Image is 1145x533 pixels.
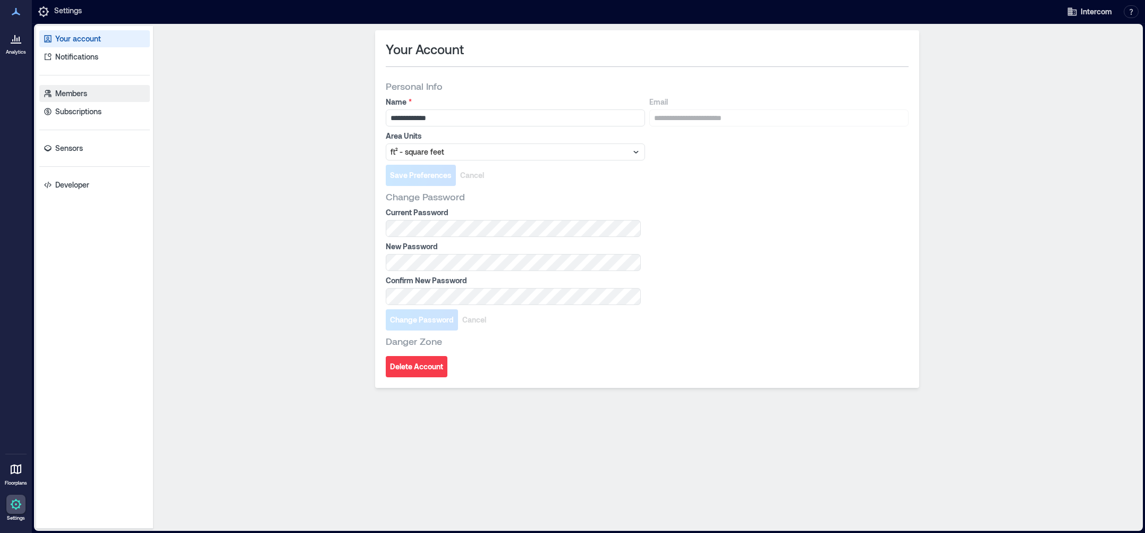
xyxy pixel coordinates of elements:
[1081,6,1112,17] span: Intercom
[460,170,484,181] span: Cancel
[39,48,150,65] a: Notifications
[55,180,89,190] p: Developer
[462,315,486,325] span: Cancel
[39,103,150,120] a: Subscriptions
[456,165,488,186] button: Cancel
[55,52,98,62] p: Notifications
[54,5,82,18] p: Settings
[386,165,456,186] button: Save Preferences
[7,515,25,521] p: Settings
[386,131,643,141] label: Area Units
[386,41,464,58] span: Your Account
[458,309,490,331] button: Cancel
[649,97,906,107] label: Email
[55,33,101,44] p: Your account
[386,275,639,286] label: Confirm New Password
[386,309,458,331] button: Change Password
[390,361,443,372] span: Delete Account
[386,241,639,252] label: New Password
[55,143,83,154] p: Sensors
[386,335,442,348] span: Danger Zone
[3,26,29,58] a: Analytics
[386,80,443,92] span: Personal Info
[55,106,101,117] p: Subscriptions
[386,356,447,377] button: Delete Account
[39,85,150,102] a: Members
[39,30,150,47] a: Your account
[39,176,150,193] a: Developer
[39,140,150,157] a: Sensors
[1064,3,1115,20] button: Intercom
[6,49,26,55] p: Analytics
[5,480,27,486] p: Floorplans
[2,456,30,489] a: Floorplans
[3,492,29,524] a: Settings
[390,170,452,181] span: Save Preferences
[390,315,454,325] span: Change Password
[386,190,465,203] span: Change Password
[386,97,643,107] label: Name
[386,207,639,218] label: Current Password
[55,88,87,99] p: Members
